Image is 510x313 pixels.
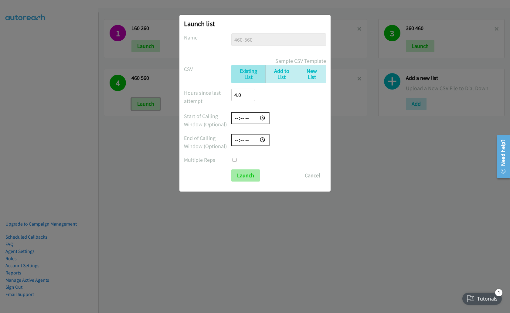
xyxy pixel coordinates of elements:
a: Add to List [265,65,298,83]
a: Existing List [231,65,265,83]
iframe: Checklist [459,287,505,308]
label: CSV [184,65,231,73]
iframe: Resource Center [493,132,510,181]
button: Cancel [299,169,326,182]
label: Start of Calling Window (Optional) [184,112,231,128]
label: Multiple Reps [184,156,231,164]
a: Sample CSV Template [275,57,326,65]
label: Hours since last attempt [184,89,231,105]
input: Launch [231,169,260,182]
label: Name [184,33,231,42]
label: End of Calling Window (Optional) [184,134,231,150]
a: New List [298,65,326,83]
h2: Launch list [184,19,326,28]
